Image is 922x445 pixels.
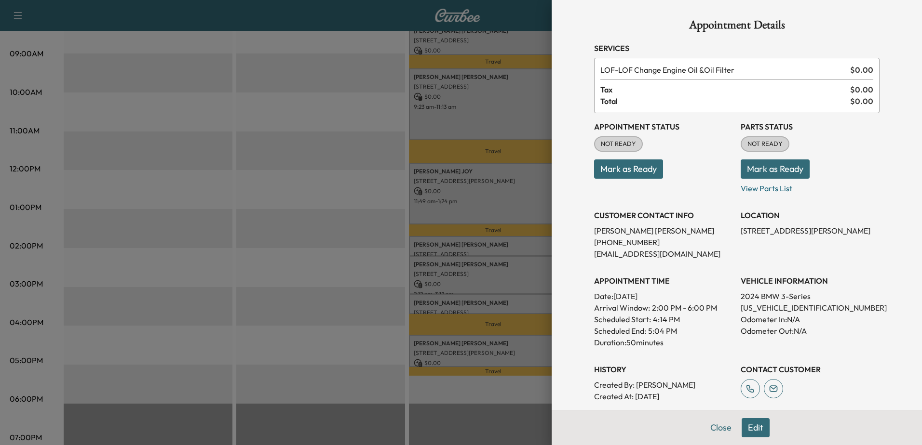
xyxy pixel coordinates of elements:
p: Odometer Out: N/A [741,325,880,337]
p: View Parts List [741,179,880,194]
p: Duration: 50 minutes [594,337,733,348]
h3: Parts Status [741,121,880,132]
span: Tax [600,84,850,95]
p: [STREET_ADDRESS][PERSON_NAME] [741,225,880,236]
h3: Services [594,42,880,54]
span: Total [600,95,850,107]
p: [EMAIL_ADDRESS][DOMAIN_NAME] [594,248,733,260]
button: Edit [742,418,770,437]
span: 2:00 PM - 6:00 PM [652,302,717,314]
button: Close [704,418,738,437]
p: Created By : [PERSON_NAME] [594,379,733,391]
h3: CONTACT CUSTOMER [741,364,880,375]
button: Mark as Ready [741,159,810,179]
p: [PERSON_NAME] [PERSON_NAME] [594,225,733,236]
button: Mark as Ready [594,159,663,179]
p: 2024 BMW 3-Series [741,290,880,302]
p: Created At : [DATE] [594,391,733,402]
p: 5:04 PM [648,325,677,337]
h3: APPOINTMENT TIME [594,275,733,287]
p: Odometer In: N/A [741,314,880,325]
p: Scheduled End: [594,325,646,337]
h3: Appointment Status [594,121,733,132]
h1: Appointment Details [594,19,880,35]
span: $ 0.00 [850,95,873,107]
p: Arrival Window: [594,302,733,314]
h3: LOCATION [741,209,880,221]
span: $ 0.00 [850,64,873,76]
p: 4:14 PM [653,314,680,325]
span: NOT READY [595,139,642,149]
span: $ 0.00 [850,84,873,95]
p: Scheduled Start: [594,314,651,325]
span: NOT READY [742,139,788,149]
span: LOF Change Engine Oil &Oil Filter [600,64,846,76]
p: Date: [DATE] [594,290,733,302]
p: [PHONE_NUMBER] [594,236,733,248]
h3: CUSTOMER CONTACT INFO [594,209,733,221]
h3: VEHICLE INFORMATION [741,275,880,287]
p: [US_VEHICLE_IDENTIFICATION_NUMBER] [741,302,880,314]
h3: History [594,364,733,375]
